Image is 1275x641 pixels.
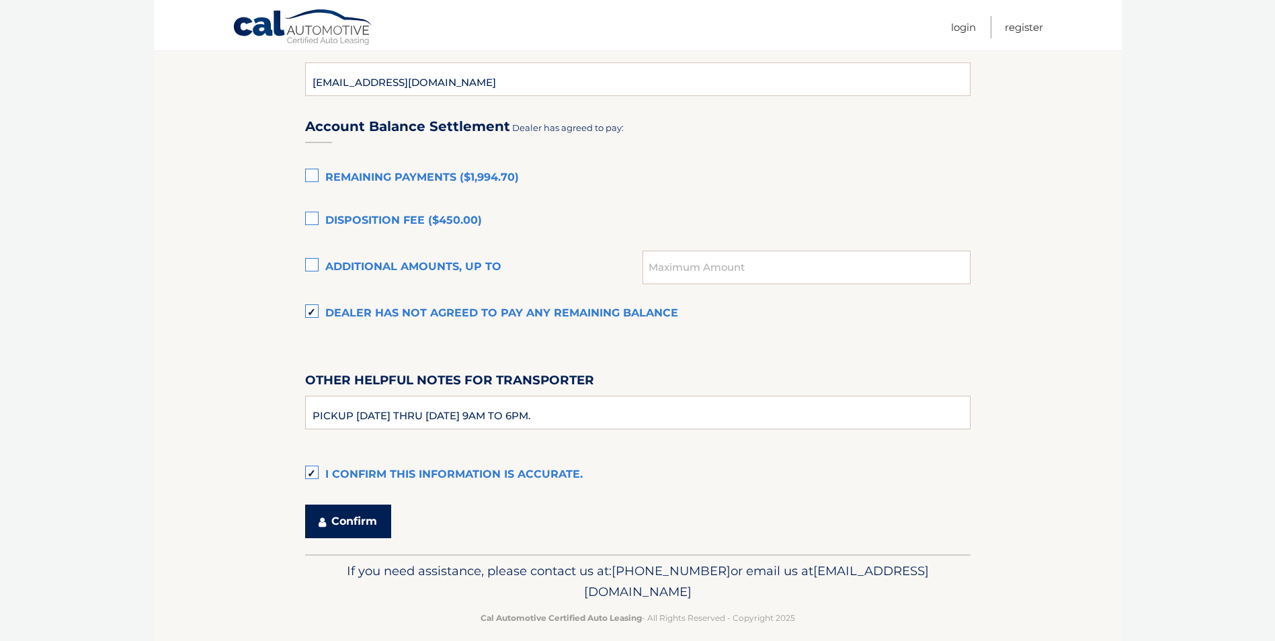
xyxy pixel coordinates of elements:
[305,165,971,191] label: Remaining Payments ($1,994.70)
[951,16,976,38] a: Login
[512,122,624,133] span: Dealer has agreed to pay:
[1005,16,1043,38] a: Register
[314,611,962,625] p: - All Rights Reserved - Copyright 2025
[612,563,731,579] span: [PHONE_NUMBER]
[643,251,970,284] input: Maximum Amount
[305,254,643,281] label: Additional amounts, up to
[481,613,642,623] strong: Cal Automotive Certified Auto Leasing
[233,9,374,48] a: Cal Automotive
[314,560,962,603] p: If you need assistance, please contact us at: or email us at
[305,370,594,395] label: Other helpful notes for transporter
[305,300,971,327] label: Dealer has not agreed to pay any remaining balance
[305,208,971,234] label: Disposition Fee ($450.00)
[305,118,510,135] h3: Account Balance Settlement
[305,505,391,538] button: Confirm
[305,462,971,488] label: I confirm this information is accurate.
